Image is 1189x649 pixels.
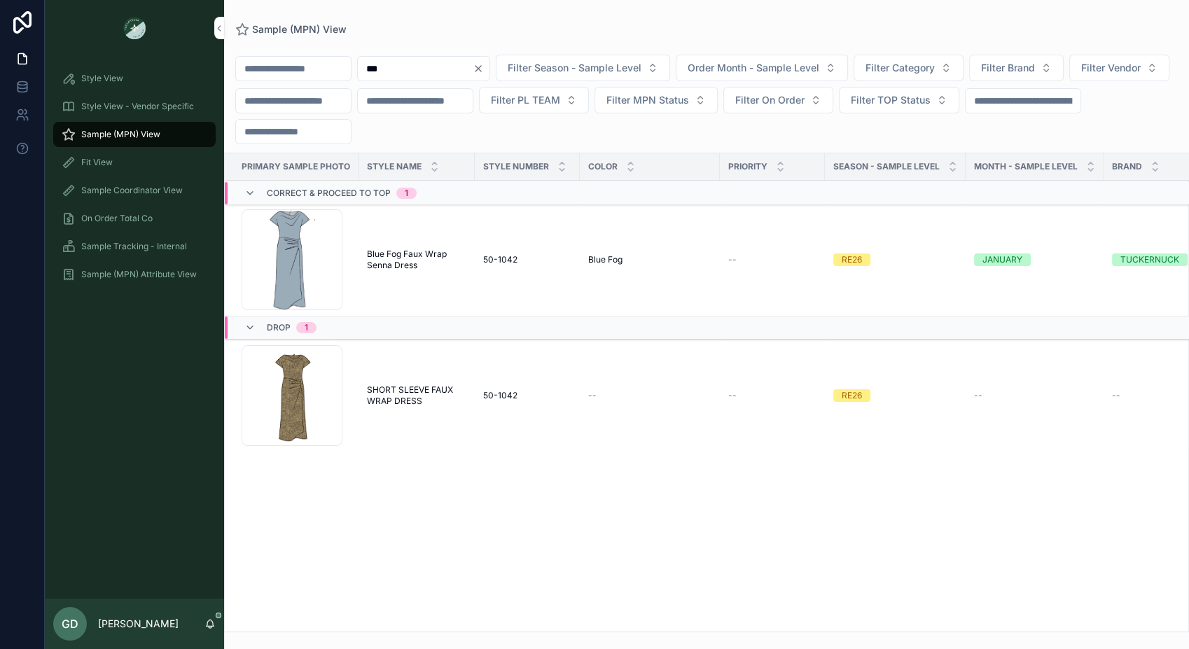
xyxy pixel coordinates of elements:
[491,93,560,107] span: Filter PL TEAM
[969,55,1064,81] button: Select Button
[53,178,216,203] a: Sample Coordinator View
[1112,390,1120,401] span: --
[833,161,940,172] span: Season - Sample Level
[483,254,517,265] span: 50-1042
[606,93,689,107] span: Filter MPN Status
[1120,253,1179,266] div: TUCKERNUCK
[496,55,670,81] button: Select Button
[235,22,347,36] a: Sample (MPN) View
[728,161,767,172] span: PRIORITY
[508,61,641,75] span: Filter Season - Sample Level
[735,93,805,107] span: Filter On Order
[62,615,78,632] span: GD
[483,390,571,401] a: 50-1042
[842,389,862,402] div: RE26
[123,17,146,39] img: App logo
[81,157,113,168] span: Fit View
[974,390,982,401] span: --
[676,55,848,81] button: Select Button
[982,253,1022,266] div: JANUARY
[588,390,597,401] span: --
[588,390,711,401] a: --
[688,61,819,75] span: Order Month - Sample Level
[974,390,1095,401] a: --
[833,389,957,402] a: RE26
[305,322,308,333] div: 1
[854,55,964,81] button: Select Button
[1112,161,1142,172] span: Brand
[98,617,179,631] p: [PERSON_NAME]
[81,269,197,280] span: Sample (MPN) Attribute View
[728,390,816,401] a: --
[483,254,571,265] a: 50-1042
[981,61,1035,75] span: Filter Brand
[405,188,408,199] div: 1
[588,254,623,265] span: Blue Fog
[252,22,347,36] span: Sample (MPN) View
[53,150,216,175] a: Fit View
[728,254,816,265] a: --
[728,390,737,401] span: --
[483,161,549,172] span: Style Number
[851,93,931,107] span: Filter TOP Status
[81,129,160,140] span: Sample (MPN) View
[842,253,862,266] div: RE26
[839,87,959,113] button: Select Button
[865,61,935,75] span: Filter Category
[81,73,123,84] span: Style View
[974,253,1095,266] a: JANUARY
[479,87,589,113] button: Select Button
[53,234,216,259] a: Sample Tracking - Internal
[367,249,466,271] a: Blue Fog Faux Wrap Senna Dress
[723,87,833,113] button: Select Button
[267,322,291,333] span: Drop
[53,206,216,231] a: On Order Total Co
[81,101,194,112] span: Style View - Vendor Specific
[588,161,618,172] span: Color
[594,87,718,113] button: Select Button
[81,241,187,252] span: Sample Tracking - Internal
[53,94,216,119] a: Style View - Vendor Specific
[367,384,466,407] a: SHORT SLEEVE FAUX WRAP DRESS
[53,66,216,91] a: Style View
[53,262,216,287] a: Sample (MPN) Attribute View
[974,161,1078,172] span: MONTH - SAMPLE LEVEL
[483,390,517,401] span: 50-1042
[833,253,957,266] a: RE26
[267,188,391,199] span: Correct & Proceed to TOP
[81,185,183,196] span: Sample Coordinator View
[45,56,224,305] div: scrollable content
[588,254,711,265] a: Blue Fog
[53,122,216,147] a: Sample (MPN) View
[1069,55,1169,81] button: Select Button
[242,161,350,172] span: PRIMARY SAMPLE PHOTO
[1081,61,1141,75] span: Filter Vendor
[728,254,737,265] span: --
[81,213,153,224] span: On Order Total Co
[473,63,489,74] button: Clear
[367,161,422,172] span: Style Name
